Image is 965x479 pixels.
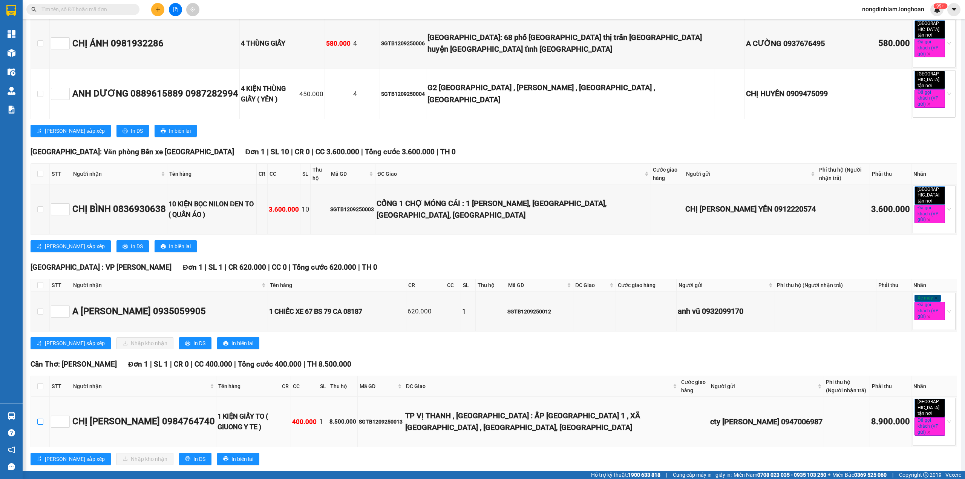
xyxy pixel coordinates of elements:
[231,339,253,347] span: In biên lai
[154,360,168,368] span: SL 1
[295,147,310,156] span: CR 0
[380,18,426,69] td: SGTB1209250006
[445,279,461,292] th: CC
[933,34,937,37] span: close
[951,6,957,13] span: caret-down
[31,360,117,368] span: Cần Thơ: [PERSON_NAME]
[407,306,444,316] div: 620.000
[231,455,253,463] span: In biên lai
[427,32,713,55] div: [GEOGRAPHIC_DATA]: 68 phố [GEOGRAPHIC_DATA] thị trấn [GEOGRAPHIC_DATA] huyện [GEOGRAPHIC_DATA] tỉ...
[234,360,236,368] span: |
[150,360,152,368] span: |
[45,127,105,135] span: [PERSON_NAME] sắp xếp
[506,292,573,332] td: SGTB1209250012
[686,170,809,178] span: Người gửi
[381,39,425,48] div: SGTB1209250006
[329,184,375,235] td: SGTB1209250003
[37,128,42,134] span: sort-ascending
[947,3,960,16] button: caret-down
[870,376,911,397] th: Phải thu
[679,281,767,289] span: Người gửi
[437,147,438,156] span: |
[291,147,293,156] span: |
[218,411,279,433] div: 1 KIỆN GIẤY TO ( GIUONG Y TE )
[775,279,876,292] th: Phí thu hộ (Người nhận trả)
[268,279,406,292] th: Tên hàng
[50,376,71,397] th: STT
[223,456,228,462] span: printer
[673,471,732,479] span: Cung cấp máy in - giấy in:
[871,203,910,216] div: 3.600.000
[914,302,945,320] span: Đã gọi khách (VP gửi)
[616,279,677,292] th: Cước giao hàng
[508,281,565,289] span: Mã GD
[307,360,351,368] span: TH 8.500.000
[927,430,931,434] span: close
[358,263,360,272] span: |
[205,263,207,272] span: |
[933,3,947,9] sup: 426
[241,38,297,49] div: 4 THÙNG GIẤY
[914,399,945,417] span: [GEOGRAPHIC_DATA] tận nơi
[116,337,173,349] button: downloadNhập kho nhận
[191,360,193,368] span: |
[190,7,195,12] span: aim
[711,382,816,390] span: Người gửi
[155,7,161,12] span: plus
[272,263,287,272] span: CC 0
[871,415,910,428] div: 8.900.000
[268,263,270,272] span: |
[832,471,887,479] span: Miền Bắc
[168,199,255,220] div: 10 KIỆN BỌC NILON ĐEN TO ( QUẦN ÁO )
[186,3,199,16] button: aim
[406,279,445,292] th: CR
[131,127,143,135] span: In DS
[73,170,159,178] span: Người nhận
[267,147,269,156] span: |
[914,39,945,57] span: Đã gọi khách (VP gửi)
[927,315,931,319] span: close
[223,341,228,347] span: printer
[360,382,396,390] span: Mã GD
[8,87,15,95] img: warehouse-icon
[817,164,870,184] th: Phí thu hộ (Người nhận trả)
[193,339,205,347] span: In DS
[179,453,211,465] button: printerIn DS
[914,205,945,223] span: Đã gọi khách (VP gửi)
[377,198,649,221] div: CỔNG 1 CHỢ MÓNG CÁI : 1 [PERSON_NAME], [GEOGRAPHIC_DATA], [GEOGRAPHIC_DATA], [GEOGRAPHIC_DATA]
[50,279,71,292] th: STT
[892,471,893,479] span: |
[927,218,931,222] span: close
[933,199,937,203] span: close
[914,417,945,436] span: Đã gọi khách (VP gửi)
[934,6,940,13] img: icon-new-feature
[359,418,403,426] div: SGTB1209250013
[824,376,870,397] th: Phí thu hộ (Người nhận trả)
[8,49,15,57] img: warehouse-icon
[927,52,931,56] span: close
[6,5,16,16] img: logo-vxr
[353,89,361,99] div: 4
[31,7,37,12] span: search
[31,125,111,137] button: sort-ascending[PERSON_NAME] sắp xếp
[31,147,234,156] span: [GEOGRAPHIC_DATA]: Văn phòng Bến xe [GEOGRAPHIC_DATA]
[666,471,667,479] span: |
[934,296,938,300] span: close
[312,147,314,156] span: |
[380,69,426,119] td: SGTB1209250004
[151,3,164,16] button: plus
[167,164,257,184] th: Tên hàng
[72,304,267,319] div: A [PERSON_NAME] 0935059905
[291,376,318,397] th: CC
[45,455,105,463] span: [PERSON_NAME] sắp xếp
[216,376,280,397] th: Tên hàng
[914,20,945,39] span: [GEOGRAPHIC_DATA] tận nơi
[72,202,166,216] div: CHỊ BÌNH 0836930638
[50,164,71,184] th: STT
[461,279,476,292] th: SL
[828,473,830,476] span: ⚪️
[8,412,15,420] img: warehouse-icon
[169,127,191,135] span: In biên lai
[173,7,178,12] span: file-add
[183,263,203,272] span: Đơn 1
